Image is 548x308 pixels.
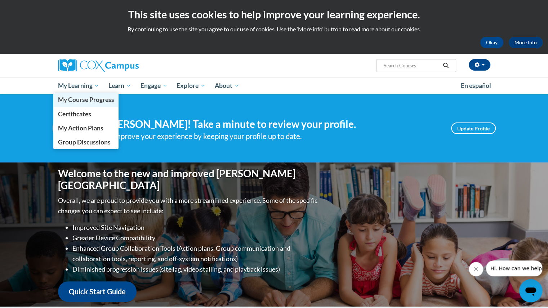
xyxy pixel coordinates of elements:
[72,233,319,243] li: Greater Device Compatibility
[480,37,503,48] button: Okay
[210,77,244,94] a: About
[58,124,103,132] span: My Action Plans
[53,77,104,94] a: My Learning
[72,243,319,264] li: Enhanced Group Collaboration Tools (Action plans, Group communication and collaboration tools, re...
[215,81,239,90] span: About
[53,112,85,144] img: Profile Image
[383,61,440,70] input: Search Courses
[58,195,319,216] p: Overall, we are proud to provide you with a more streamlined experience. Some of the specific cha...
[469,262,483,276] iframe: Close message
[72,222,319,233] li: Improved Site Navigation
[451,122,496,134] a: Update Profile
[58,281,137,302] a: Quick Start Guide
[177,81,205,90] span: Explore
[53,93,119,107] a: My Course Progress
[104,77,136,94] a: Learn
[108,81,131,90] span: Learn
[58,96,114,103] span: My Course Progress
[172,77,210,94] a: Explore
[486,260,542,276] iframe: Message from company
[58,59,195,72] a: Cox Campus
[519,279,542,302] iframe: Button to launch messaging window
[58,110,91,118] span: Certificates
[53,121,119,135] a: My Action Plans
[53,107,119,121] a: Certificates
[72,264,319,274] li: Diminished progression issues (site lag, video stalling, and playback issues)
[509,37,543,48] a: More Info
[96,130,440,142] div: Help improve your experience by keeping your profile up to date.
[47,77,501,94] div: Main menu
[58,59,139,72] img: Cox Campus
[136,77,172,94] a: Engage
[58,138,110,146] span: Group Discussions
[440,61,451,70] button: Search
[461,82,491,89] span: En español
[5,25,543,33] p: By continuing to use the site you agree to our use of cookies. Use the ‘More info’ button to read...
[5,7,543,22] h2: This site uses cookies to help improve your learning experience.
[96,118,440,130] h4: Hi [PERSON_NAME]! Take a minute to review your profile.
[58,168,319,192] h1: Welcome to the new and improved [PERSON_NAME][GEOGRAPHIC_DATA]
[456,78,496,93] a: En español
[141,81,168,90] span: Engage
[53,135,119,149] a: Group Discussions
[4,5,58,11] span: Hi. How can we help?
[58,81,99,90] span: My Learning
[469,59,490,71] button: Account Settings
